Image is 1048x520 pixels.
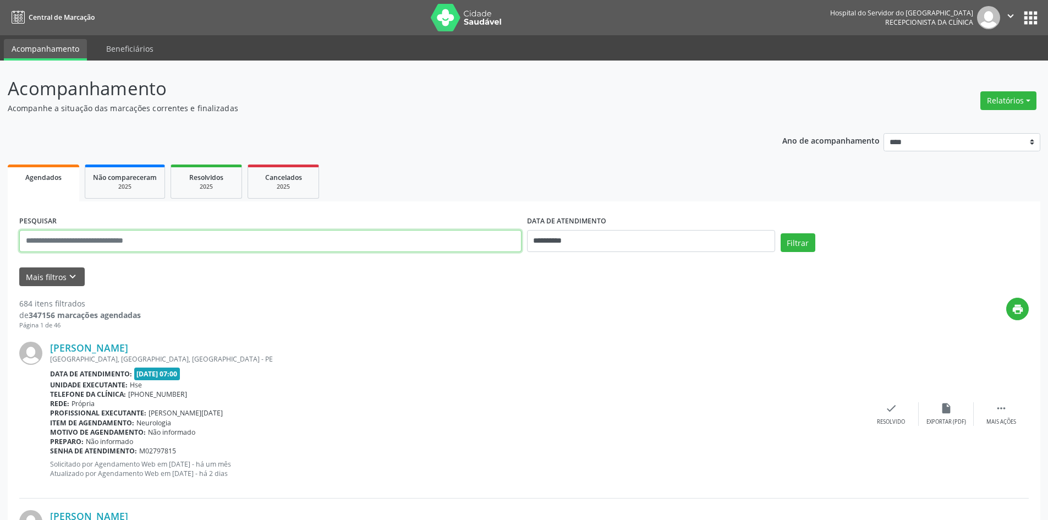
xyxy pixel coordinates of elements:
[19,298,141,309] div: 684 itens filtrados
[527,213,606,230] label: DATA DE ATENDIMENTO
[50,342,128,354] a: [PERSON_NAME]
[67,271,79,283] i: keyboard_arrow_down
[4,39,87,61] a: Acompanhamento
[781,233,815,252] button: Filtrar
[885,18,973,27] span: Recepcionista da clínica
[130,380,142,390] span: Hse
[134,368,180,380] span: [DATE] 07:00
[8,8,95,26] a: Central de Marcação
[50,354,864,364] div: [GEOGRAPHIC_DATA], [GEOGRAPHIC_DATA], [GEOGRAPHIC_DATA] - PE
[995,402,1007,414] i: 
[50,428,146,437] b: Motivo de agendamento:
[86,437,133,446] span: Não informado
[1012,303,1024,315] i: print
[1006,298,1029,320] button: print
[128,390,187,399] span: [PHONE_NUMBER]
[93,183,157,191] div: 2025
[50,408,146,418] b: Profissional executante:
[93,173,157,182] span: Não compareceram
[19,321,141,330] div: Página 1 de 46
[50,418,134,428] b: Item de agendamento:
[50,459,864,478] p: Solicitado por Agendamento Web em [DATE] - há um mês Atualizado por Agendamento Web em [DATE] - h...
[50,399,69,408] b: Rede:
[50,369,132,379] b: Data de atendimento:
[72,399,95,408] span: Própria
[19,267,85,287] button: Mais filtroskeyboard_arrow_down
[265,173,302,182] span: Cancelados
[782,133,880,147] p: Ano de acompanhamento
[19,309,141,321] div: de
[830,8,973,18] div: Hospital do Servidor do [GEOGRAPHIC_DATA]
[50,380,128,390] b: Unidade executante:
[179,183,234,191] div: 2025
[877,418,905,426] div: Resolvido
[189,173,223,182] span: Resolvidos
[136,418,171,428] span: Neurologia
[977,6,1000,29] img: img
[29,310,141,320] strong: 347156 marcações agendadas
[980,91,1036,110] button: Relatórios
[8,102,731,114] p: Acompanhe a situação das marcações correntes e finalizadas
[19,213,57,230] label: PESQUISAR
[986,418,1016,426] div: Mais ações
[1000,6,1021,29] button: 
[256,183,311,191] div: 2025
[50,437,84,446] b: Preparo:
[885,402,897,414] i: check
[50,446,137,456] b: Senha de atendimento:
[19,342,42,365] img: img
[926,418,966,426] div: Exportar (PDF)
[8,75,731,102] p: Acompanhamento
[29,13,95,22] span: Central de Marcação
[1005,10,1017,22] i: 
[98,39,161,58] a: Beneficiários
[148,428,195,437] span: Não informado
[25,173,62,182] span: Agendados
[1021,8,1040,28] button: apps
[50,390,126,399] b: Telefone da clínica:
[940,402,952,414] i: insert_drive_file
[149,408,223,418] span: [PERSON_NAME][DATE]
[139,446,176,456] span: M02797815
